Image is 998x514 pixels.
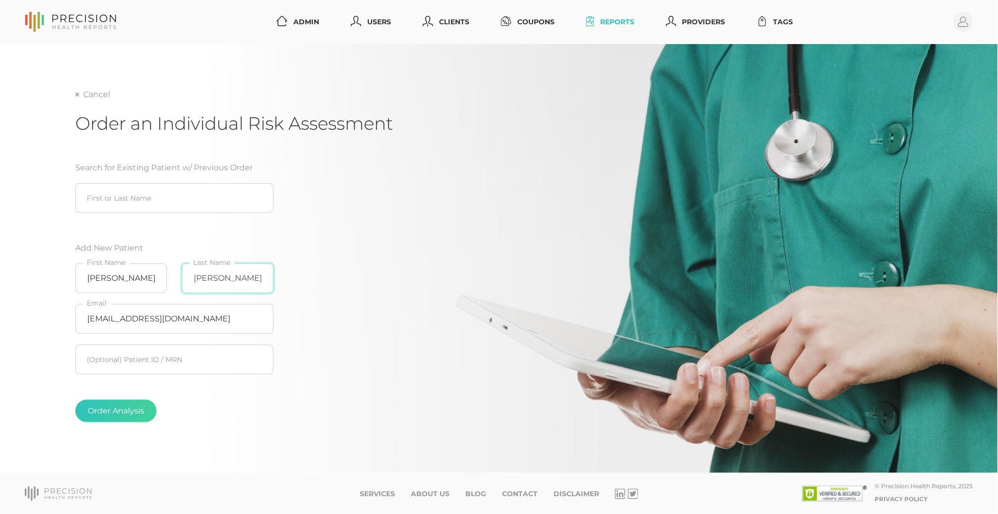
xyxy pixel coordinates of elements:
h1: Order an Individual Risk Assessment [75,112,923,134]
label: Search for Existing Patient w/ Previous Order [75,162,253,174]
a: Tags [753,13,797,31]
a: Clients [419,13,473,31]
input: Last Name [182,263,274,293]
input: Patient ID / MRN [75,345,274,374]
input: First Name [75,263,167,293]
input: Email [75,304,274,334]
a: About Us [411,490,449,498]
a: Users [347,13,395,31]
a: Coupons [497,13,558,31]
button: Order Analysis [75,400,157,422]
a: Blog [465,490,486,498]
a: Reports [582,13,638,31]
a: Privacy Policy [875,495,928,503]
div: © Precision Health Reports, 2025 [875,482,973,490]
label: Add New Patient [75,242,274,254]
a: Cancel [75,90,110,100]
a: Services [360,490,395,498]
img: SSL site seal - click to verify [802,486,867,502]
a: Admin [273,13,323,31]
a: Contact [502,490,538,498]
a: Providers [662,13,729,31]
a: Disclaimer [554,490,599,498]
input: First or Last Name [75,183,274,213]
